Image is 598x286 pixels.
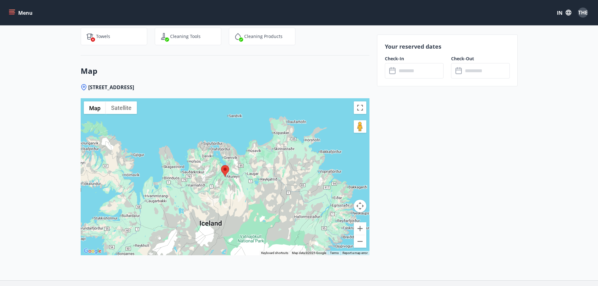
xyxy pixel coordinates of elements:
button: Show satellite imagery [106,101,137,114]
p: Your reserved dates [385,42,510,51]
img: saOQRUK9k0plC04d75OSnkMeCb4WtbSIwuaOqe9o.svg [160,33,168,40]
font: IN [557,9,563,16]
p: Towels [96,33,110,40]
a: Report a map error [342,251,368,255]
label: Check-In [385,56,444,62]
button: menu [8,7,35,18]
p: Cleaning products [244,33,283,40]
button: Zoom in [354,222,366,235]
font: Map [89,105,100,111]
font: Menu [18,9,33,16]
font: [STREET_ADDRESS] [88,84,134,91]
a: Terms (opens in new tab) [330,251,339,255]
span: Map data ©2025 Google [292,251,326,255]
label: Check-Out [451,56,510,62]
a: Open this area in Google Maps (opens a new window) [82,247,103,255]
button: Map camera controls [354,200,366,212]
img: Google [82,247,103,255]
button: Toggle fullscreen view [354,101,366,114]
button: THE [575,5,590,20]
button: Drag Pegman onto the map to open Street View [354,120,366,133]
button: IN [554,7,574,19]
button: Show street map [84,101,106,114]
img: uiBtL0ikWr40dZiggAgPY6zIBwQcLm3lMVfqTObx.svg [86,33,94,40]
font: Cleaning tools [170,33,201,39]
button: Zoom out [354,235,366,248]
font: THE [578,9,588,16]
img: IEMZxl2UAX2uiPqnGqR2ECYTbkBjM7IGMvKNT7zJ.svg [234,33,242,40]
button: Keyboard shortcuts [261,251,288,255]
h3: Map [81,66,369,76]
